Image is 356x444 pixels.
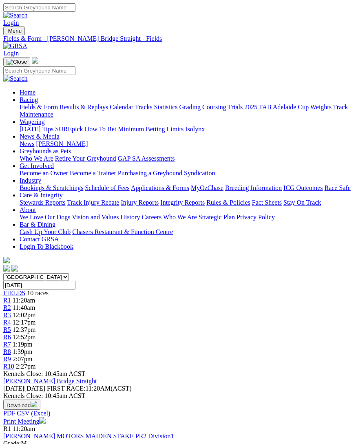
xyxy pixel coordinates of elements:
span: R8 [3,348,11,355]
div: Care & Integrity [20,199,353,206]
a: Minimum Betting Limits [118,126,184,133]
a: Become an Owner [20,170,68,177]
span: 2:27pm [16,363,36,370]
span: 1:19pm [13,341,33,348]
a: [PERSON_NAME] MOTORS MAIDEN STAKE PR2 Division1 [3,433,174,440]
a: Bar & Dining [20,221,55,228]
img: logo-grsa-white.png [3,257,10,263]
a: Syndication [184,170,215,177]
a: [DATE] Tips [20,126,53,133]
input: Select date [3,281,75,289]
img: logo-grsa-white.png [32,57,38,64]
a: [PERSON_NAME] [36,140,88,147]
span: 11:20AM(ACST) [47,385,132,392]
span: Kennels Close: 10:45am ACST [3,370,85,377]
input: Search [3,3,75,12]
a: Strategic Plan [199,214,235,221]
span: [DATE] [3,385,45,392]
a: Race Safe [324,184,350,191]
a: Purchasing a Greyhound [118,170,182,177]
a: 2025 TAB Adelaide Cup [244,104,309,110]
img: download.svg [31,401,37,407]
a: Racing [20,96,38,103]
a: Tracks [135,104,153,110]
a: Isolynx [185,126,205,133]
a: R7 [3,341,11,348]
span: FIRST RACE: [47,385,85,392]
a: Rules & Policies [206,199,250,206]
a: R6 [3,334,11,340]
a: Vision and Values [72,214,119,221]
div: Industry [20,184,353,192]
span: 10 races [27,289,49,296]
div: Racing [20,104,353,118]
a: R3 [3,311,11,318]
img: facebook.svg [3,265,10,272]
a: R2 [3,304,11,311]
div: Download [3,410,353,417]
div: Greyhounds as Pets [20,155,353,162]
a: Statistics [154,104,178,110]
a: GAP SA Assessments [118,155,175,162]
span: 1:39pm [13,348,33,355]
span: Menu [8,28,22,34]
a: CSV (Excel) [17,410,50,417]
img: Search [3,75,28,82]
a: Bookings & Scratchings [20,184,83,191]
a: Cash Up Your Club [20,228,71,235]
img: printer.svg [39,417,46,424]
a: R4 [3,319,11,326]
a: News [20,140,34,147]
span: 12:17pm [13,319,36,326]
span: R1 [3,425,11,432]
span: 12:52pm [13,334,36,340]
a: SUREpick [55,126,83,133]
span: 12:37pm [13,326,36,333]
button: Toggle navigation [3,27,25,35]
div: About [20,214,353,221]
a: Greyhounds as Pets [20,148,71,155]
button: Toggle navigation [3,57,30,66]
a: Careers [142,214,161,221]
a: Who We Are [20,155,53,162]
img: Search [3,12,28,19]
a: Wagering [20,118,45,125]
a: Results & Replays [60,104,108,110]
span: [DATE] [3,385,24,392]
a: Print Meeting [3,418,46,425]
a: Fact Sheets [252,199,282,206]
div: Get Involved [20,170,353,177]
a: MyOzChase [191,184,223,191]
a: Weights [310,104,332,110]
a: Fields & Form - [PERSON_NAME] Bridge Straight - Fields [3,35,353,42]
span: 11:40am [13,304,35,311]
a: Fields & Form [20,104,58,110]
a: How To Bet [85,126,117,133]
a: Login [3,19,19,26]
a: Track Maintenance [20,104,348,118]
a: Grading [179,104,201,110]
a: News & Media [20,133,60,140]
span: 2:07pm [13,356,33,362]
a: R9 [3,356,11,362]
button: Download [3,400,40,410]
div: Wagering [20,126,353,133]
a: Care & Integrity [20,192,63,199]
a: R5 [3,326,11,333]
a: Privacy Policy [237,214,275,221]
a: Coursing [202,104,226,110]
div: News & Media [20,140,353,148]
a: PDF [3,410,15,417]
a: We Love Our Dogs [20,214,70,221]
a: FIELDS [3,289,25,296]
a: Chasers Restaurant & Function Centre [72,228,173,235]
a: Stewards Reports [20,199,65,206]
a: Breeding Information [225,184,282,191]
